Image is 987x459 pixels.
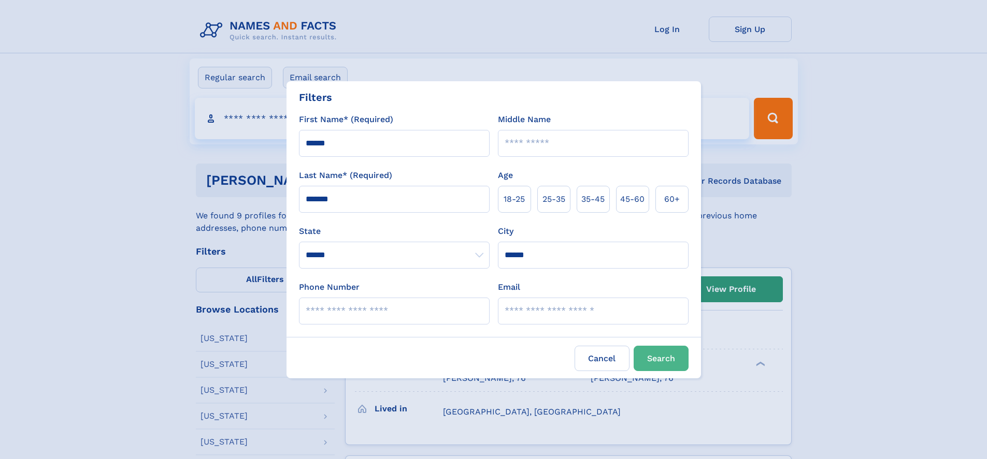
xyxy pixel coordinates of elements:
label: Last Name* (Required) [299,169,392,182]
button: Search [634,346,689,371]
span: 45‑60 [620,193,645,205]
label: Email [498,281,520,293]
label: Cancel [575,346,630,371]
label: State [299,225,490,238]
label: Age [498,169,513,182]
span: 18‑25 [504,193,525,205]
span: 25‑35 [542,193,565,205]
label: Phone Number [299,281,360,293]
label: Middle Name [498,113,551,126]
label: First Name* (Required) [299,113,393,126]
div: Filters [299,90,332,105]
span: 60+ [664,193,680,205]
label: City [498,225,513,238]
span: 35‑45 [581,193,605,205]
